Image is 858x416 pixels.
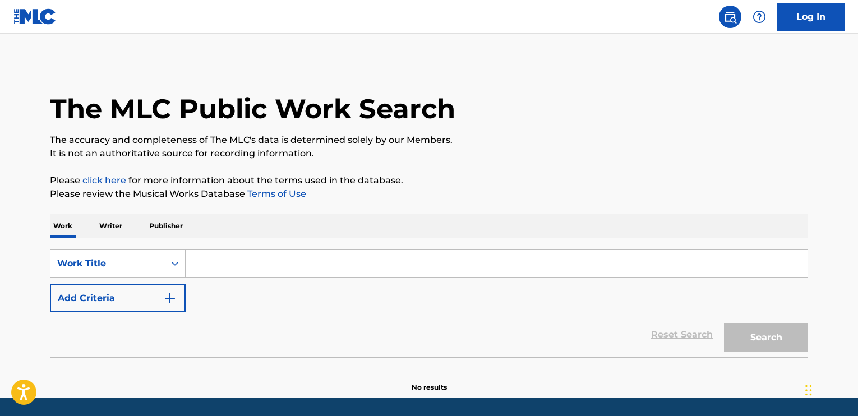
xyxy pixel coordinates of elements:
img: 9d2ae6d4665cec9f34b9.svg [163,292,177,305]
p: Work [50,214,76,238]
a: Log In [777,3,845,31]
img: MLC Logo [13,8,57,25]
a: Public Search [719,6,741,28]
div: Drag [805,373,812,407]
h1: The MLC Public Work Search [50,92,455,126]
div: Help [748,6,771,28]
p: Please for more information about the terms used in the database. [50,174,808,187]
img: search [723,10,737,24]
form: Search Form [50,249,808,357]
p: It is not an authoritative source for recording information. [50,147,808,160]
a: Terms of Use [245,188,306,199]
p: Publisher [146,214,186,238]
p: The accuracy and completeness of The MLC's data is determined solely by our Members. [50,133,808,147]
p: Please review the Musical Works Database [50,187,808,201]
p: Writer [96,214,126,238]
a: click here [82,175,126,186]
iframe: Chat Widget [802,362,858,416]
img: help [753,10,766,24]
button: Add Criteria [50,284,186,312]
p: No results [412,369,447,392]
div: Work Title [57,257,158,270]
